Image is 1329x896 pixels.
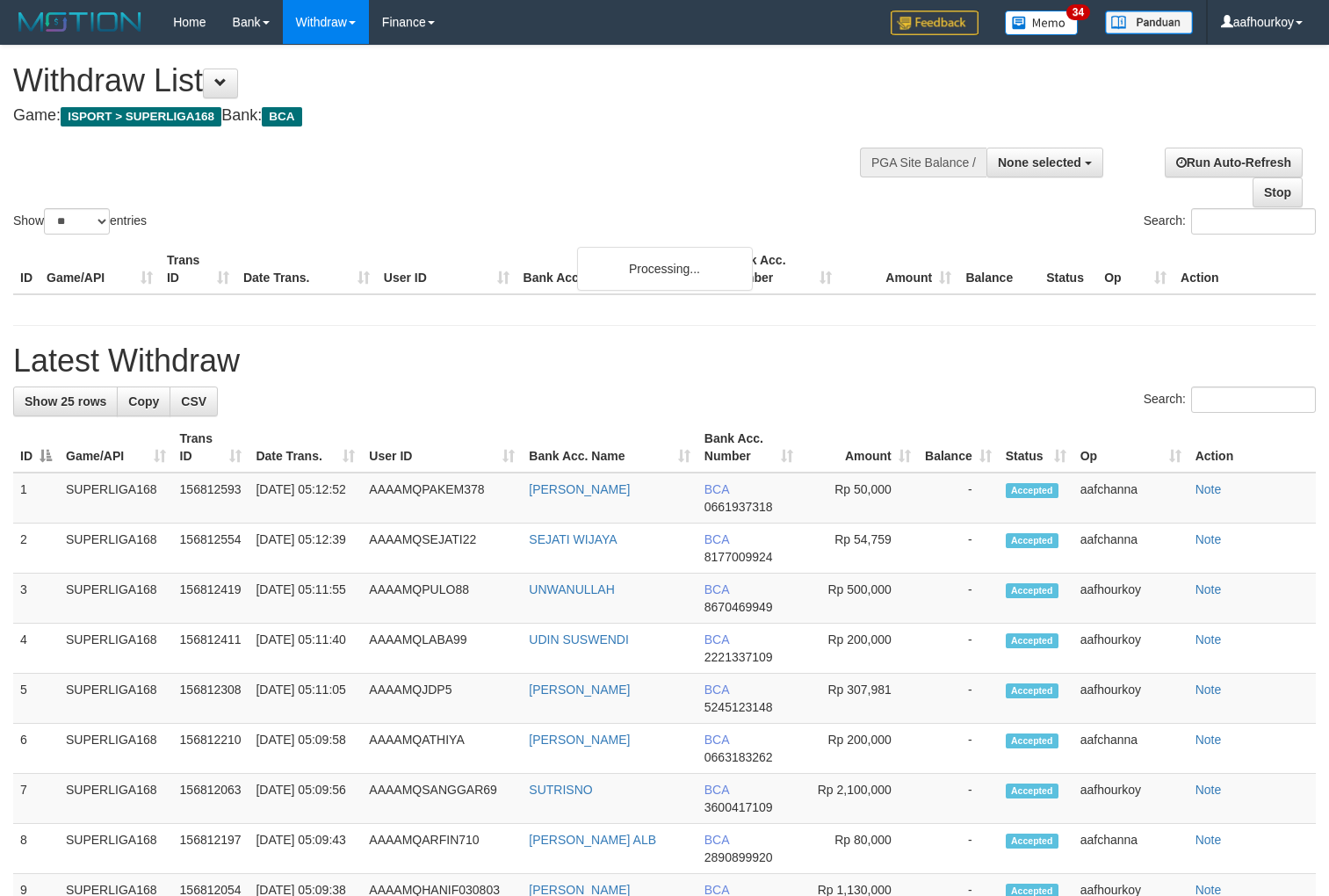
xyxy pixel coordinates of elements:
a: Note [1195,833,1222,847]
a: Note [1195,582,1222,596]
td: Rp 54,759 [800,524,918,574]
span: Copy 2221337109 to clipboard [704,650,773,664]
span: BCA [262,107,301,126]
td: 156812063 [173,774,249,824]
span: BCA [704,532,729,546]
div: PGA Site Balance / [860,148,986,177]
td: Rp 500,000 [800,574,918,624]
th: Bank Acc. Number: activate to sort column ascending [697,423,800,473]
span: None selected [998,155,1081,170]
td: 156812411 [173,624,249,674]
a: [PERSON_NAME] [529,733,630,747]
a: Note [1195,632,1222,647]
td: SUPERLIGA168 [59,774,173,824]
td: 156812554 [173,524,249,574]
td: 156812308 [173,674,249,724]
img: MOTION_logo.png [13,9,147,35]
td: Rp 200,000 [800,624,918,674]
div: Processing... [577,247,753,291]
td: - [918,824,999,874]
a: Stop [1253,177,1303,207]
td: 156812210 [173,724,249,774]
img: panduan.png [1105,11,1193,34]
td: 3 [13,574,59,624]
td: aafchanna [1073,724,1188,774]
th: Date Trans. [236,244,377,294]
span: BCA [704,833,729,847]
a: Run Auto-Refresh [1165,148,1303,177]
th: ID [13,244,40,294]
td: 156812197 [173,824,249,874]
th: Op: activate to sort column ascending [1073,423,1188,473]
h1: Withdraw List [13,63,869,98]
h1: Latest Withdraw [13,343,1316,379]
span: BCA [704,632,729,647]
th: Action [1188,423,1316,473]
th: Date Trans.: activate to sort column ascending [249,423,362,473]
th: ID: activate to sort column descending [13,423,59,473]
span: Accepted [1006,483,1058,498]
th: Game/API [40,244,160,294]
span: Accepted [1006,633,1058,648]
span: Accepted [1006,733,1058,748]
td: [DATE] 05:09:43 [249,824,362,874]
span: BCA [704,482,729,496]
td: SUPERLIGA168 [59,473,173,524]
td: AAAAMQARFIN710 [362,824,522,874]
label: Search: [1144,387,1316,413]
span: Copy 0661937318 to clipboard [704,500,773,514]
span: 34 [1066,4,1090,20]
a: Note [1195,733,1222,747]
th: Bank Acc. Name: activate to sort column ascending [522,423,697,473]
span: CSV [181,394,206,408]
td: AAAAMQLABA99 [362,624,522,674]
span: Accepted [1006,683,1058,698]
td: 1 [13,473,59,524]
a: UDIN SUSWENDI [529,632,629,647]
td: Rp 307,981 [800,674,918,724]
th: User ID [377,244,516,294]
td: AAAAMQPAKEM378 [362,473,522,524]
button: None selected [986,148,1103,177]
span: Accepted [1006,784,1058,798]
td: 156812419 [173,574,249,624]
h4: Game: Bank: [13,107,869,125]
td: Rp 50,000 [800,473,918,524]
a: Copy [117,387,170,416]
td: AAAAMQSANGGAR69 [362,774,522,824]
img: Button%20Memo.svg [1005,11,1079,35]
td: aafchanna [1073,524,1188,574]
img: Feedback.jpg [891,11,979,35]
th: Bank Acc. Name [516,244,720,294]
td: 5 [13,674,59,724]
th: User ID: activate to sort column ascending [362,423,522,473]
span: BCA [704,582,729,596]
td: aafhourkoy [1073,574,1188,624]
td: aafhourkoy [1073,774,1188,824]
span: Copy 5245123148 to clipboard [704,700,773,714]
td: [DATE] 05:11:55 [249,574,362,624]
td: [DATE] 05:11:05 [249,674,362,724]
td: - [918,524,999,574]
td: SUPERLIGA168 [59,674,173,724]
th: Status: activate to sort column ascending [999,423,1073,473]
span: Copy [128,394,159,408]
td: aafhourkoy [1073,624,1188,674]
th: Balance [958,244,1039,294]
th: Op [1097,244,1174,294]
span: Copy 8177009924 to clipboard [704,550,773,564]
td: 2 [13,524,59,574]
a: SEJATI WIJAYA [529,532,617,546]
td: Rp 200,000 [800,724,918,774]
th: Balance: activate to sort column ascending [918,423,999,473]
span: Accepted [1006,533,1058,548]
td: 4 [13,624,59,674]
td: aafchanna [1073,824,1188,874]
td: Rp 2,100,000 [800,774,918,824]
th: Amount [839,244,958,294]
a: [PERSON_NAME] ALB [529,833,656,847]
span: Copy 8670469949 to clipboard [704,600,773,614]
td: - [918,724,999,774]
td: SUPERLIGA168 [59,524,173,574]
td: 7 [13,774,59,824]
